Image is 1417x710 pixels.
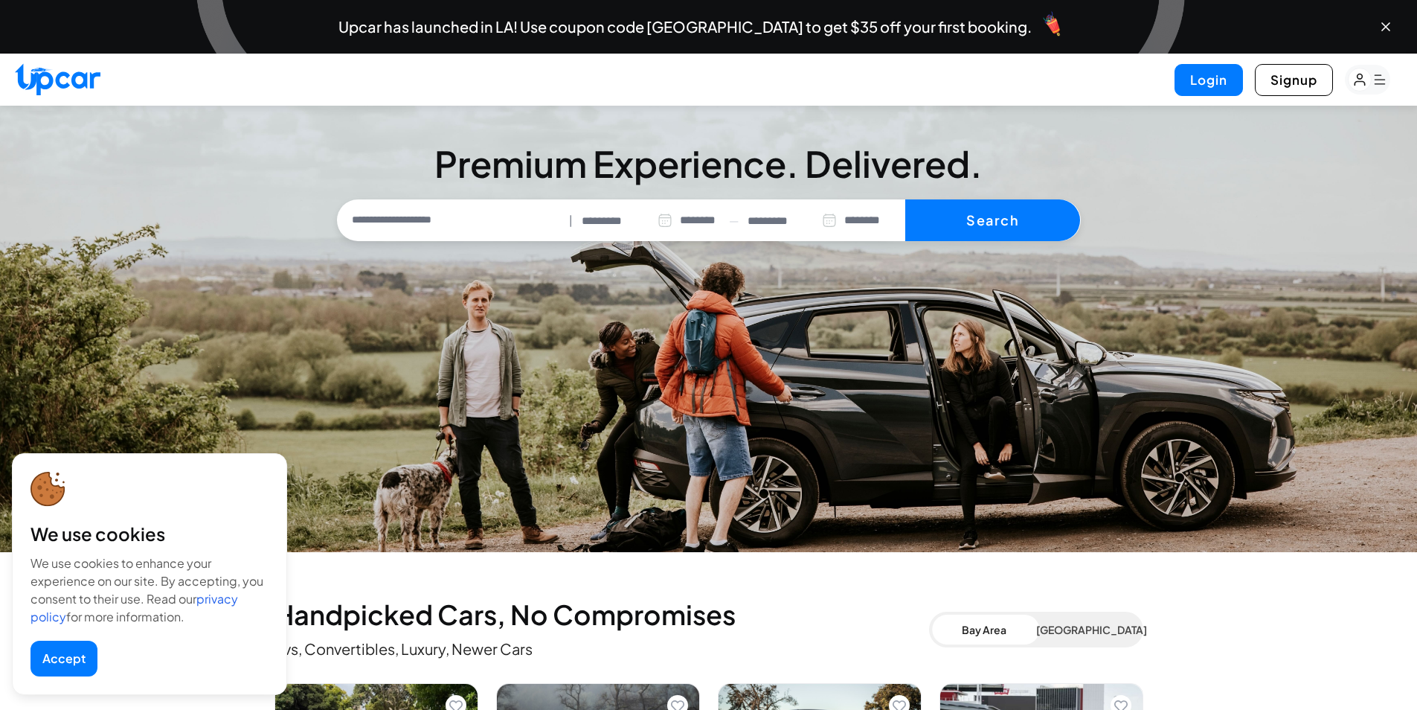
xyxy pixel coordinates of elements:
h2: Handpicked Cars, No Compromises [274,600,929,630]
button: Signup [1255,64,1333,96]
span: Upcar has launched in LA! Use coupon code [GEOGRAPHIC_DATA] to get $35 off your first booking. [338,19,1032,34]
div: We use cookies [30,522,269,546]
span: | [569,212,573,229]
img: cookie-icon.svg [30,472,65,507]
p: Evs, Convertibles, Luxury, Newer Cars [274,639,929,659]
img: Upcar Logo [15,63,100,95]
span: — [729,212,739,229]
div: We use cookies to enhance your experience on our site. By accepting, you consent to their use. Re... [30,554,269,626]
button: Accept [30,641,97,677]
button: Search [905,199,1080,241]
button: Bay Area [932,615,1036,645]
button: Close banner [1378,19,1393,34]
button: Login [1175,64,1243,96]
button: [GEOGRAPHIC_DATA] [1036,615,1140,645]
h3: Premium Experience. Delivered. [337,146,1081,182]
